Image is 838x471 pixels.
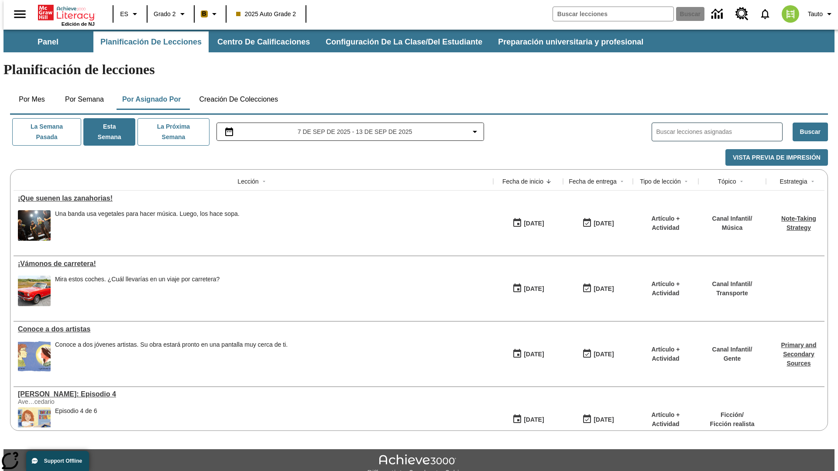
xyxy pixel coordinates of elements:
[712,214,752,223] p: Canal Infantil /
[594,414,614,425] div: [DATE]
[259,176,269,187] button: Sort
[55,407,97,438] div: Episodio 4 de 6
[210,31,317,52] button: Centro de calificaciones
[637,345,694,363] p: Artículo + Actividad
[543,176,554,187] button: Sort
[681,176,691,187] button: Sort
[509,411,547,428] button: 09/07/25: Primer día en que estuvo disponible la lección
[202,8,206,19] span: B
[807,176,818,187] button: Sort
[637,280,694,298] p: Artículo + Actividad
[569,177,617,186] div: Fecha de entrega
[154,10,176,19] span: Grado 2
[706,2,730,26] a: Centro de información
[58,89,111,110] button: Por semana
[725,149,828,166] button: Vista previa de impresión
[18,390,489,398] div: Elena Menope: Episodio 4
[804,6,838,22] button: Perfil/Configuración
[62,21,95,27] span: Edición de NJ
[656,126,782,138] input: Buscar lecciones asignadas
[594,283,614,294] div: [DATE]
[594,349,614,360] div: [DATE]
[137,118,209,146] button: La próxima semana
[120,10,128,19] span: ES
[579,280,617,297] button: 09/07/25: Último día en que podrá accederse la lección
[524,218,544,229] div: [DATE]
[793,123,828,141] button: Buscar
[115,89,188,110] button: Por asignado por
[83,118,135,146] button: Esta semana
[18,195,489,202] div: ¡Que suenen las zanahorias!
[509,346,547,362] button: 09/07/25: Primer día en que estuvo disponible la lección
[44,458,82,464] span: Support Offline
[3,31,651,52] div: Subbarra de navegación
[524,349,544,360] div: [DATE]
[782,5,799,23] img: avatar image
[712,280,752,289] p: Canal Infantil /
[579,215,617,232] button: 09/07/25: Último día en que podrá accederse la lección
[319,31,489,52] button: Configuración de la clase/del estudiante
[524,283,544,294] div: [DATE]
[617,176,627,187] button: Sort
[18,195,489,202] a: ¡Que suenen las zanahorias!, Lecciones
[220,126,481,137] button: Seleccione el intervalo de fechas opción del menú
[18,398,149,405] div: Ave…cedario
[10,89,54,110] button: Por mes
[18,341,51,372] img: Un autorretrato caricaturesco de Maya Halko y uno realista de Lyla Sowder-Yuson.
[18,276,51,306] img: Un auto Ford Mustang rojo descapotable estacionado en un suelo adoquinado delante de un campo
[55,276,220,283] div: Mira estos coches. ¿Cuál llevarías en un viaje por carretera?
[594,218,614,229] div: [DATE]
[197,6,223,22] button: Boost El color de la clase es anaranjado claro. Cambiar el color de la clase.
[710,410,755,420] p: Ficción /
[509,280,547,297] button: 09/07/25: Primer día en que estuvo disponible la lección
[776,3,804,25] button: Escoja un nuevo avatar
[781,215,816,231] a: Note-Taking Strategy
[12,118,81,146] button: La semana pasada
[26,451,89,471] button: Support Offline
[712,223,752,232] p: Música
[55,341,288,348] div: Conoce a dos jóvenes artistas. Su obra estará pronto en una pantalla muy cerca de ti.
[712,289,752,298] p: Transporte
[730,2,754,26] a: Centro de recursos, Se abrirá en una pestaña nueva.
[4,31,92,52] button: Panel
[712,345,752,354] p: Canal Infantil /
[116,6,144,22] button: Lenguaje: ES, Selecciona un idioma
[298,127,412,137] span: 7 de sep de 2025 - 13 de sep de 2025
[93,31,209,52] button: Planificación de lecciones
[18,210,51,241] img: Un grupo de personas vestidas de negro toca música en un escenario.
[55,210,240,241] div: Una banda usa vegetales para hacer música. Luego, los hace sopa.
[237,177,258,186] div: Lección
[579,346,617,362] button: 09/07/25: Último día en que podrá accederse la lección
[55,407,97,415] div: Episodio 4 de 6
[38,3,95,27] div: Portada
[502,177,543,186] div: Fecha de inicio
[38,4,95,21] a: Portada
[55,210,240,218] div: Una banda usa vegetales para hacer música. Luego, los hace sopa.
[637,410,694,429] p: Artículo + Actividad
[55,341,288,372] div: Conoce a dos jóvenes artistas. Su obra estará pronto en una pantalla muy cerca de ti.
[3,61,835,78] h1: Planificación de lecciones
[579,411,617,428] button: 09/07/25: Último día en que podrá accederse la lección
[3,30,835,52] div: Subbarra de navegación
[150,6,191,22] button: Grado: Grado 2, Elige un grado
[780,177,807,186] div: Estrategia
[637,214,694,232] p: Artículo + Actividad
[7,1,33,27] button: Abrir el menú lateral
[754,3,776,25] a: Notificaciones
[712,354,752,363] p: Gente
[470,126,480,137] svg: Collapse Date Range Filter
[509,215,547,232] button: 09/07/25: Primer día en que estuvo disponible la lección
[18,390,489,398] a: Elena Menope: Episodio 4, Lecciones
[718,177,736,186] div: Tópico
[236,10,296,19] span: 2025 Auto Grade 2
[55,276,220,306] div: Mira estos coches. ¿Cuál llevarías en un viaje por carretera?
[736,176,747,187] button: Sort
[192,89,285,110] button: Creación de colecciones
[640,177,681,186] div: Tipo de lección
[18,407,51,438] img: Elena está sentada en la mesa de clase, poniendo pegamento en un trozo de papel. Encima de la mes...
[524,414,544,425] div: [DATE]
